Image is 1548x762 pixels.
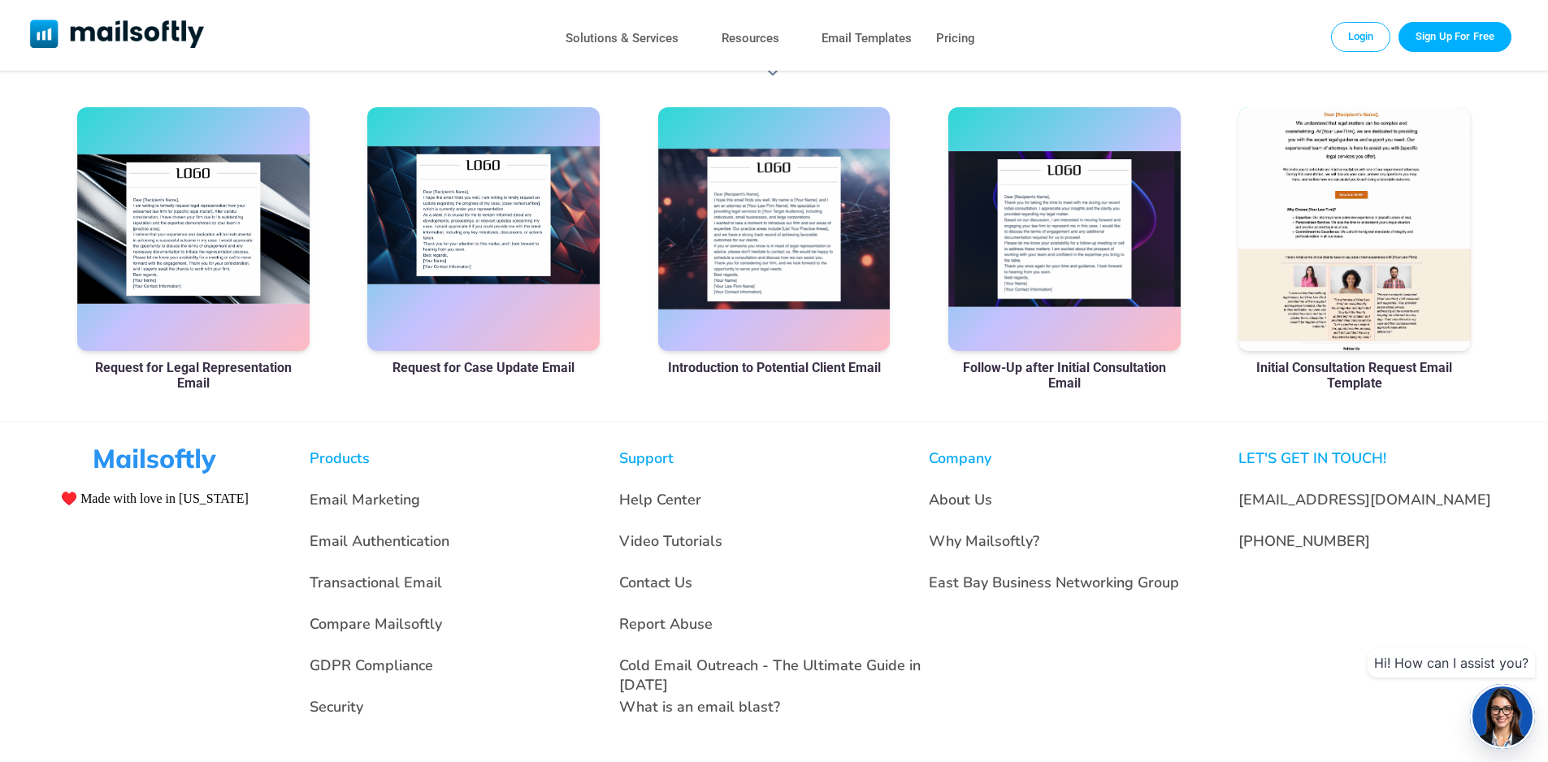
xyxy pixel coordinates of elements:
[765,63,784,80] div: Discover More Templates
[1331,22,1391,51] a: Login
[310,656,433,675] a: GDPR Compliance
[1238,531,1370,551] a: [PHONE_NUMBER]
[722,27,779,50] a: Resources
[1238,360,1471,391] a: Initial Consultation Request Email Template
[619,490,701,509] a: Help Center
[310,490,420,509] a: Email Marketing
[929,531,1039,551] a: Why Mailsoftly?
[77,360,310,391] a: Request for Legal Representation Email
[619,573,692,592] a: Contact Us
[619,656,921,695] a: Cold Email Outreach - The Ultimate Guide in [DATE]
[948,360,1181,391] a: Follow-Up after Initial Consultation Email
[566,27,679,50] a: Solutions & Services
[822,27,912,50] a: Email Templates
[1398,22,1511,51] a: Trial
[619,697,780,717] a: What is an email blast?
[929,490,992,509] a: About Us
[30,19,205,51] a: Mailsoftly
[1368,648,1535,678] div: Hi! How can I assist you?
[929,573,1179,592] a: East Bay Business Networking Group
[310,697,363,717] a: Security
[619,531,722,551] a: Video Tutorials
[310,573,442,592] a: Transactional Email
[392,360,575,375] a: Request for Case Update Email
[61,491,249,506] span: ♥️ Made with love in [US_STATE]
[310,531,449,551] a: Email Authentication
[619,614,713,634] a: Report Abuse
[310,614,442,634] a: Compare Mailsoftly
[668,360,881,375] a: Introduction to Potential Client Email
[1238,490,1491,509] a: [EMAIL_ADDRESS][DOMAIN_NAME]
[936,27,975,50] a: Pricing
